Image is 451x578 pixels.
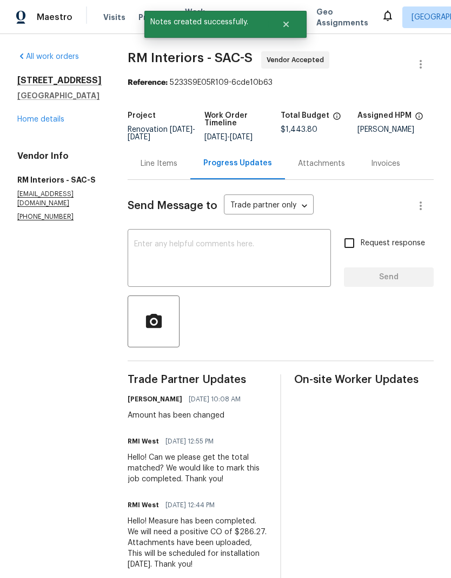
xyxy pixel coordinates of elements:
[128,394,182,405] h6: [PERSON_NAME]
[165,500,215,510] span: [DATE] 12:44 PM
[267,55,328,65] span: Vendor Accepted
[189,394,241,405] span: [DATE] 10:08 AM
[281,112,329,119] h5: Total Budget
[128,516,267,570] div: Hello! Measure has been completed. We will need a positive CO of $286.27. Attachments have been u...
[203,158,272,169] div: Progress Updates
[357,112,412,119] h5: Assigned HPM
[298,158,345,169] div: Attachments
[415,112,423,126] span: The hpm assigned to this work order.
[128,112,156,119] h5: Project
[294,374,434,385] span: On-site Worker Updates
[170,126,193,133] span: [DATE]
[371,158,400,169] div: Invoices
[204,133,227,141] span: [DATE]
[185,6,213,28] span: Work Orders
[17,53,79,61] a: All work orders
[128,133,150,141] span: [DATE]
[17,151,102,162] h4: Vendor Info
[17,116,64,123] a: Home details
[268,14,304,35] button: Close
[357,126,434,133] div: [PERSON_NAME]
[281,126,317,133] span: $1,443.80
[128,500,159,510] h6: RMI West
[128,51,253,64] span: RM Interiors - SAC-S
[128,374,267,385] span: Trade Partner Updates
[361,238,425,249] span: Request response
[17,174,102,185] h5: RM Interiors - SAC-S
[37,12,72,23] span: Maestro
[230,133,253,141] span: [DATE]
[165,436,214,447] span: [DATE] 12:55 PM
[224,197,314,215] div: Trade partner only
[128,79,168,86] b: Reference:
[128,452,267,485] div: Hello! Can we please get the total matched? We would like to mark this job completed. Thank you!
[103,12,125,23] span: Visits
[204,112,281,127] h5: Work Order Timeline
[128,77,434,88] div: 5233S9E05R109-6cde10b63
[128,200,217,211] span: Send Message to
[141,158,177,169] div: Line Items
[333,112,341,126] span: The total cost of line items that have been proposed by Opendoor. This sum includes line items th...
[128,436,159,447] h6: RMI West
[144,11,268,33] span: Notes created successfully.
[128,126,195,141] span: -
[204,133,253,141] span: -
[128,126,195,141] span: Renovation
[138,12,172,23] span: Projects
[316,6,368,28] span: Geo Assignments
[128,410,247,421] div: Amount has been changed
